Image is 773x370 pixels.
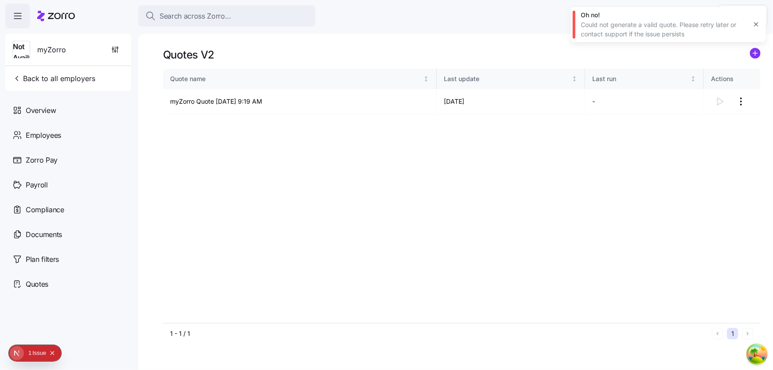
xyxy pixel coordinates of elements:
[750,48,761,62] a: add icon
[571,76,578,82] div: Not sorted
[26,155,58,166] span: Zorro Pay
[437,69,585,89] th: Last updateNot sorted
[12,73,95,84] span: Back to all employers
[163,48,214,62] h1: Quotes V2
[5,172,131,197] a: Payroll
[690,76,696,82] div: Not sorted
[159,11,231,22] span: Search across Zorro...
[5,272,131,296] a: Quotes
[26,105,56,116] span: Overview
[581,11,746,19] div: Oh no!
[26,254,59,265] span: Plan filters
[444,74,570,84] div: Last update
[711,74,754,84] div: Actions
[26,179,48,191] span: Payroll
[750,48,761,58] svg: add icon
[37,44,66,55] span: myZorro
[26,204,64,215] span: Compliance
[585,89,704,114] td: -
[748,345,766,363] button: Open Tanstack query devtools
[712,328,723,339] button: Previous page
[592,74,689,84] div: Last run
[5,222,131,247] a: Documents
[5,247,131,272] a: Plan filters
[9,70,99,87] button: Back to all employers
[5,197,131,222] a: Compliance
[581,20,746,39] div: Could not generate a valid quote. Please retry later or contact support if the issue persists
[727,328,738,339] button: 1
[5,148,131,172] a: Zorro Pay
[742,328,754,339] button: Next page
[26,279,48,290] span: Quotes
[13,41,42,63] span: Not Available
[423,76,429,82] div: Not sorted
[163,69,437,89] th: Quote nameNot sorted
[163,89,437,114] td: myZorro Quote [DATE] 9:19 AM
[170,74,422,84] div: Quote name
[437,89,585,114] td: [DATE]
[5,123,131,148] a: Employees
[585,69,704,89] th: Last runNot sorted
[5,98,131,123] a: Overview
[26,130,61,141] span: Employees
[138,5,315,27] button: Search across Zorro...
[26,229,62,240] span: Documents
[170,329,708,338] div: 1 - 1 / 1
